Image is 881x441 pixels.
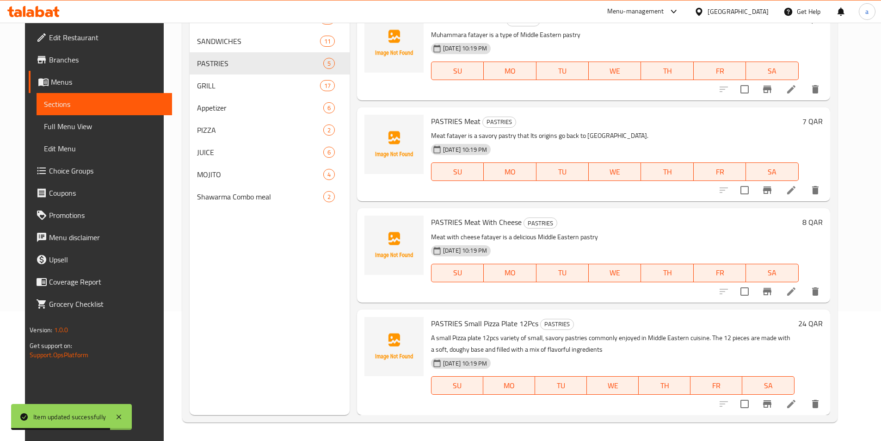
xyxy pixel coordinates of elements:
[190,186,350,208] div: Shawarma Combo meal2
[592,165,637,179] span: WE
[431,317,538,330] span: PASTRIES Small Pizza Plate 12Pcs
[197,58,323,69] span: PASTRIES
[645,266,690,280] span: TH
[592,64,637,78] span: WE
[697,266,742,280] span: FR
[487,64,532,78] span: MO
[49,254,165,265] span: Upsell
[364,13,424,73] img: PASTRIES Muhammara
[49,54,165,65] span: Branches
[750,64,795,78] span: SA
[540,165,585,179] span: TU
[431,264,484,282] button: SU
[190,4,350,211] nav: Menu sections
[735,80,754,99] span: Select to update
[197,124,323,136] span: PIZZA
[54,324,68,336] span: 1.0.0
[541,319,573,329] span: PASTRIES
[49,276,165,287] span: Coverage Report
[197,80,320,91] div: GRILL
[49,232,165,243] span: Menu disclaimer
[756,179,778,201] button: Branch-specific-item
[592,266,637,280] span: WE
[30,340,72,352] span: Get support on:
[324,148,334,157] span: 6
[431,29,799,41] p: Muhammara fatayer is a type of Middle Eastern pastry
[435,379,480,392] span: SU
[540,266,585,280] span: TU
[197,147,323,158] span: JUICE
[746,379,790,392] span: SA
[323,124,335,136] div: items
[750,266,795,280] span: SA
[589,162,641,181] button: WE
[535,376,587,395] button: TU
[804,280,826,303] button: delete
[431,130,799,142] p: Meat fatayer is a savory pastry that Its origins go back to [GEOGRAPHIC_DATA].
[536,264,589,282] button: TU
[798,317,823,330] h6: 24 QAR
[323,169,335,180] div: items
[197,102,323,113] span: Appetizer
[324,193,334,201] span: 2
[694,264,746,282] button: FR
[746,62,798,80] button: SA
[690,376,742,395] button: FR
[487,266,532,280] span: MO
[540,319,574,330] div: PASTRIES
[29,204,172,226] a: Promotions
[190,52,350,75] div: PASTRIES5
[197,36,320,47] span: SANDWICHES
[364,317,424,376] img: PASTRIES Small Pizza Plate 12Pcs
[431,114,481,128] span: PASTRIES Meat
[37,137,172,160] a: Edit Menu
[30,349,88,361] a: Support.OpsPlatform
[802,115,823,128] h6: 7 QAR
[694,62,746,80] button: FR
[431,215,522,229] span: PASTRIES Meat With Cheese
[29,49,172,71] a: Branches
[29,182,172,204] a: Coupons
[645,64,690,78] span: TH
[804,179,826,201] button: delete
[641,62,693,80] button: TH
[431,376,483,395] button: SU
[484,162,536,181] button: MO
[29,248,172,271] a: Upsell
[33,412,106,422] div: Item updated successfully
[29,160,172,182] a: Choice Groups
[536,162,589,181] button: TU
[324,104,334,112] span: 6
[364,115,424,174] img: PASTRIES Meat
[804,393,826,415] button: delete
[641,162,693,181] button: TH
[44,121,165,132] span: Full Menu View
[320,36,335,47] div: items
[756,393,778,415] button: Branch-specific-item
[197,169,323,180] div: MOJITO
[51,76,165,87] span: Menus
[320,81,334,90] span: 17
[49,298,165,310] span: Grocery Checklist
[607,6,664,17] div: Menu-management
[439,246,491,255] span: [DATE] 10:19 PM
[786,286,797,297] a: Edit menu item
[591,379,635,392] span: WE
[483,376,535,395] button: MO
[324,59,334,68] span: 5
[694,162,746,181] button: FR
[735,394,754,414] span: Select to update
[29,293,172,315] a: Grocery Checklist
[786,398,797,410] a: Edit menu item
[44,99,165,110] span: Sections
[487,165,532,179] span: MO
[30,324,52,336] span: Version:
[642,379,687,392] span: TH
[49,165,165,176] span: Choice Groups
[190,141,350,163] div: JUICE6
[483,117,516,127] span: PASTRIES
[197,191,323,202] div: Shawarma Combo meal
